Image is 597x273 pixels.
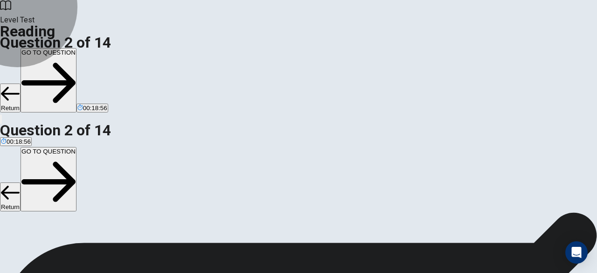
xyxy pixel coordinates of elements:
span: 00:18:56 [7,138,31,145]
button: 00:18:56 [76,104,108,112]
div: Open Intercom Messenger [565,241,588,264]
button: GO TO QUESTION [21,147,76,211]
span: 00:18:56 [83,105,107,112]
button: GO TO QUESTION [21,48,76,112]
